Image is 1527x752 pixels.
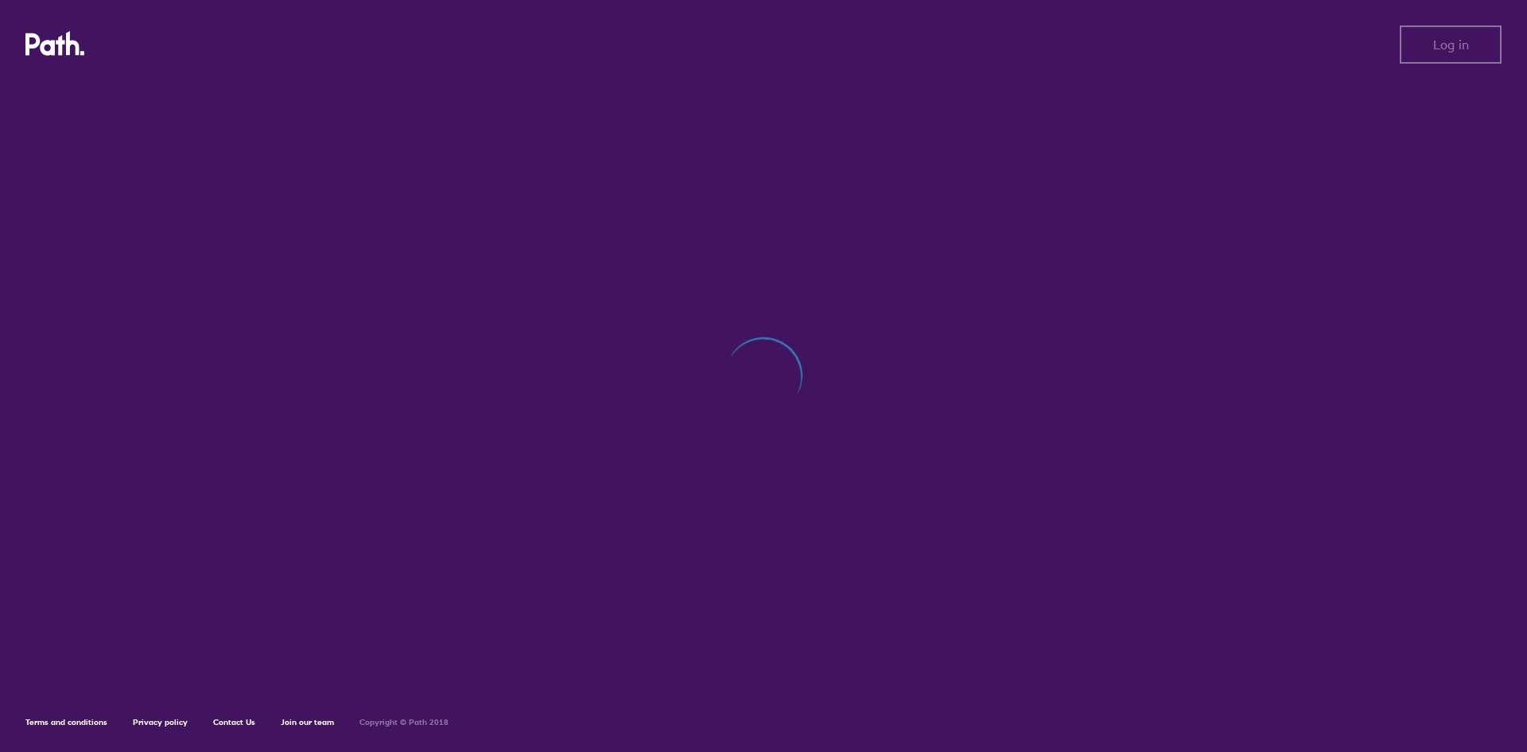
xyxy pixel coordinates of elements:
[1400,25,1502,64] button: Log in
[133,717,188,727] a: Privacy policy
[1433,37,1469,52] span: Log in
[359,718,449,727] h6: Copyright © Path 2018
[213,717,255,727] a: Contact Us
[25,717,107,727] a: Terms and conditions
[281,717,334,727] a: Join our team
